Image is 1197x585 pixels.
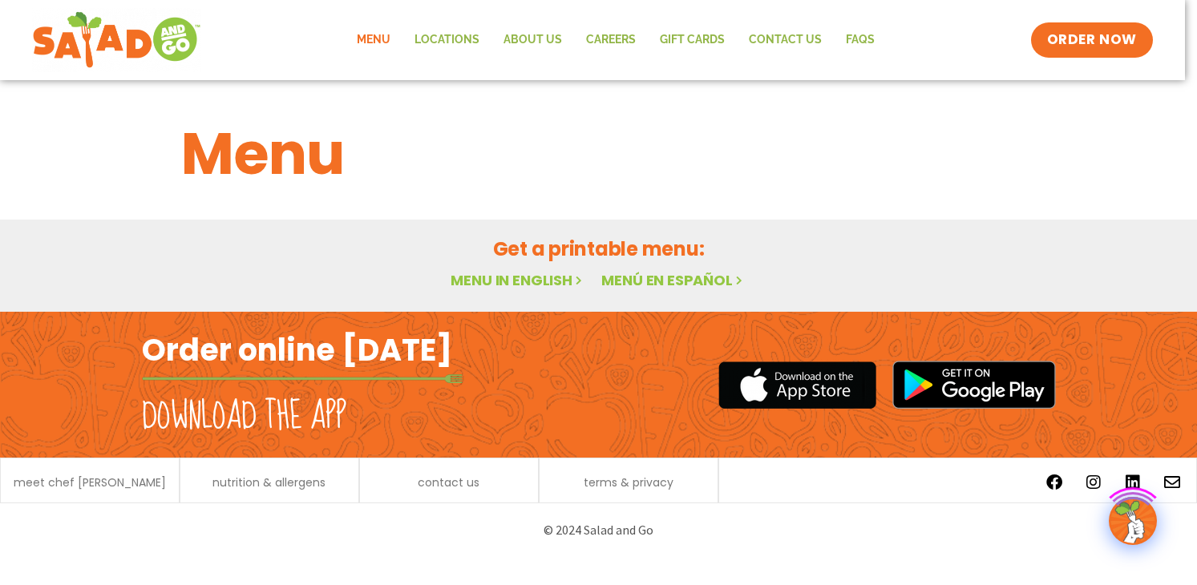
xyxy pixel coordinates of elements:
[491,22,574,58] a: About Us
[181,235,1017,263] h2: Get a printable menu:
[648,22,737,58] a: GIFT CARDS
[14,477,166,488] a: meet chef [PERSON_NAME]
[892,361,1056,409] img: google_play
[212,477,326,488] a: nutrition & allergens
[142,330,452,369] h2: Order online [DATE]
[181,111,1017,197] h1: Menu
[834,22,887,58] a: FAQs
[1047,30,1137,50] span: ORDER NOW
[345,22,887,58] nav: Menu
[574,22,648,58] a: Careers
[584,477,673,488] a: terms & privacy
[402,22,491,58] a: Locations
[451,270,585,290] a: Menu in English
[1031,22,1153,58] a: ORDER NOW
[32,8,201,72] img: new-SAG-logo-768×292
[345,22,402,58] a: Menu
[718,359,876,411] img: appstore
[737,22,834,58] a: Contact Us
[142,394,346,439] h2: Download the app
[150,519,1048,541] p: © 2024 Salad and Go
[142,374,463,383] img: fork
[601,270,746,290] a: Menú en español
[418,477,479,488] a: contact us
